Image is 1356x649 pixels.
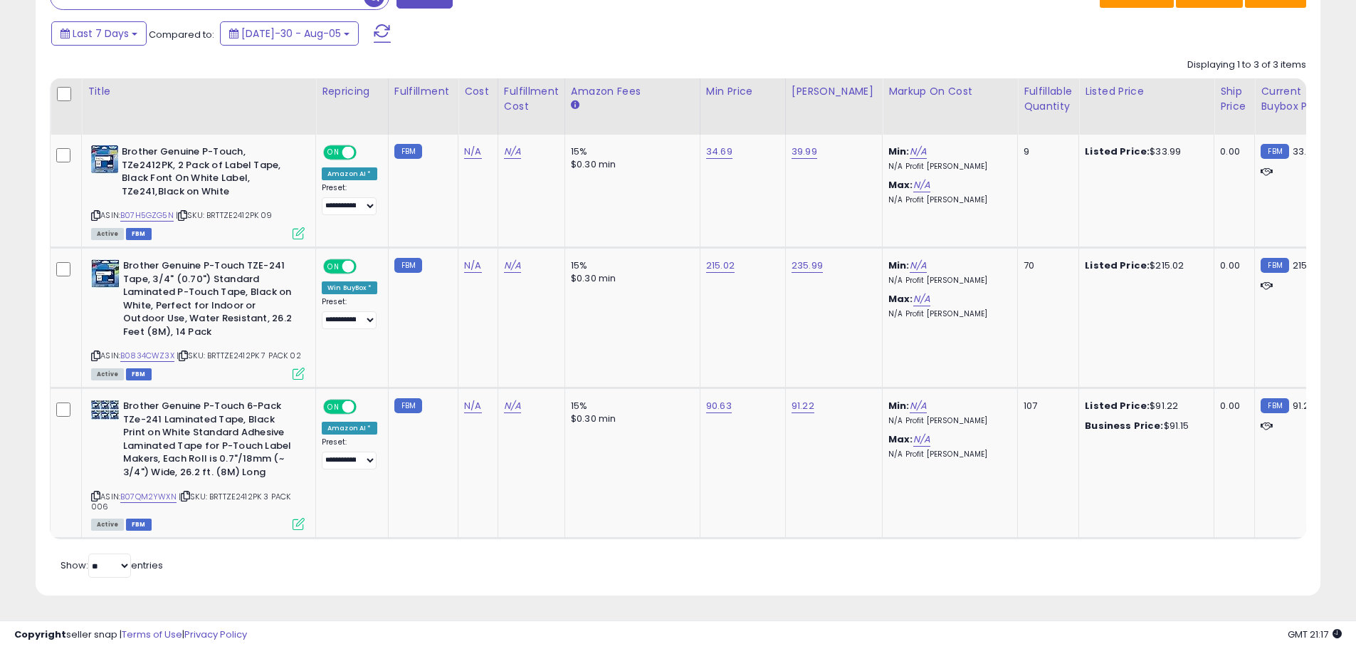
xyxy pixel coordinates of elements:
small: FBM [1261,258,1288,273]
span: All listings currently available for purchase on Amazon [91,519,124,531]
span: ON [325,147,342,159]
p: N/A Profit [PERSON_NAME] [888,276,1007,286]
a: 39.99 [792,145,817,159]
small: FBM [394,144,422,159]
span: ON [325,401,342,413]
span: 91.22 [1293,399,1315,412]
span: All listings currently available for purchase on Amazon [91,228,124,240]
strong: Copyright [14,628,66,641]
span: | SKU: BRTTZE2412PK 3 PACK 006 [91,491,290,512]
span: OFF [354,261,377,273]
div: [PERSON_NAME] [792,84,876,99]
div: $0.30 min [571,412,689,425]
div: Fulfillment [394,84,452,99]
span: 33.99 [1293,145,1318,158]
p: N/A Profit [PERSON_NAME] [888,195,1007,205]
div: 0.00 [1220,400,1244,412]
span: | SKU: BRTTZE2412PK 09 [176,209,273,221]
b: Business Price: [1085,419,1163,432]
a: 91.22 [792,399,814,413]
b: Brother Genuine P-Touch TZE-241 Tape, 3/4" (0.70") Standard Laminated P-Touch Tape, Black on Whit... [123,259,296,342]
p: N/A Profit [PERSON_NAME] [888,450,1007,460]
a: Privacy Policy [184,628,247,641]
small: FBM [394,258,422,273]
span: Compared to: [149,28,214,41]
p: N/A Profit [PERSON_NAME] [888,162,1007,172]
div: Displaying 1 to 3 of 3 items [1187,58,1306,72]
a: N/A [913,178,930,192]
a: N/A [504,399,521,413]
p: N/A Profit [PERSON_NAME] [888,416,1007,426]
div: Fulfillment Cost [504,84,559,114]
a: 215.02 [706,259,735,273]
div: Fulfillable Quantity [1024,84,1073,114]
small: FBM [394,398,422,413]
span: Show: entries [61,559,163,572]
span: FBM [126,519,152,531]
b: Max: [888,432,913,446]
div: Cost [464,84,492,99]
div: 9 [1024,145,1068,158]
div: Listed Price [1085,84,1208,99]
a: N/A [464,399,481,413]
span: 215.52 [1293,259,1321,272]
div: Preset: [322,183,377,215]
a: 235.99 [792,259,823,273]
div: $91.22 [1085,400,1203,412]
b: Brother Genuine P-Touch 6-Pack TZe-241 Laminated Tape, Black Print on White Standard Adhesive Lam... [123,400,296,482]
div: $215.02 [1085,259,1203,272]
div: Min Price [706,84,779,99]
span: Last 7 Days [73,26,129,41]
a: B0834CWZ3X [120,350,174,362]
div: Repricing [322,84,382,99]
div: Ship Price [1220,84,1249,114]
span: [DATE]-30 - Aug-05 [241,26,341,41]
div: $0.30 min [571,272,689,285]
a: B07H5GZG5N [120,209,174,222]
a: B07QM2YWXN [120,491,177,503]
a: 90.63 [706,399,732,413]
b: Listed Price: [1085,259,1150,272]
span: 2025-08-14 21:17 GMT [1288,628,1342,641]
span: FBM [126,368,152,380]
a: N/A [464,145,481,159]
div: 107 [1024,400,1068,412]
a: N/A [464,259,481,273]
b: Min: [888,399,910,412]
p: N/A Profit [PERSON_NAME] [888,309,1007,319]
a: N/A [504,145,521,159]
div: ASIN: [91,259,305,378]
div: Preset: [322,437,377,469]
a: Terms of Use [122,628,182,641]
div: 15% [571,400,689,412]
div: Current Buybox Price [1261,84,1334,114]
a: 34.69 [706,145,732,159]
img: 51ZLwAbEeWS._SL40_.jpg [91,145,118,174]
b: Brother Genuine P-Touch, TZe2412PK, 2 Pack of Label Tape, Black Font On White Label, TZe241,Black... [122,145,295,202]
div: ASIN: [91,145,305,238]
div: seller snap | | [14,628,247,642]
span: FBM [126,228,152,240]
div: Amazon Fees [571,84,694,99]
b: Listed Price: [1085,145,1150,158]
a: N/A [913,292,930,306]
div: 70 [1024,259,1068,272]
div: Win BuyBox * [322,281,377,294]
div: Amazon AI * [322,167,377,180]
small: FBM [1261,144,1288,159]
div: 0.00 [1220,259,1244,272]
img: 51zSE-RxxLL._SL40_.jpg [91,400,120,420]
a: N/A [910,399,927,413]
b: Max: [888,292,913,306]
small: Amazon Fees. [571,99,579,112]
span: | SKU: BRTTZE2412PK 7 PACK 02 [177,350,301,361]
a: N/A [913,432,930,447]
div: Preset: [322,297,377,329]
div: $0.30 min [571,158,689,171]
a: N/A [504,259,521,273]
b: Min: [888,259,910,272]
img: 51cqfeoJaQL._SL40_.jpg [91,259,120,288]
div: 0.00 [1220,145,1244,158]
div: ASIN: [91,400,305,529]
div: 15% [571,259,689,272]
